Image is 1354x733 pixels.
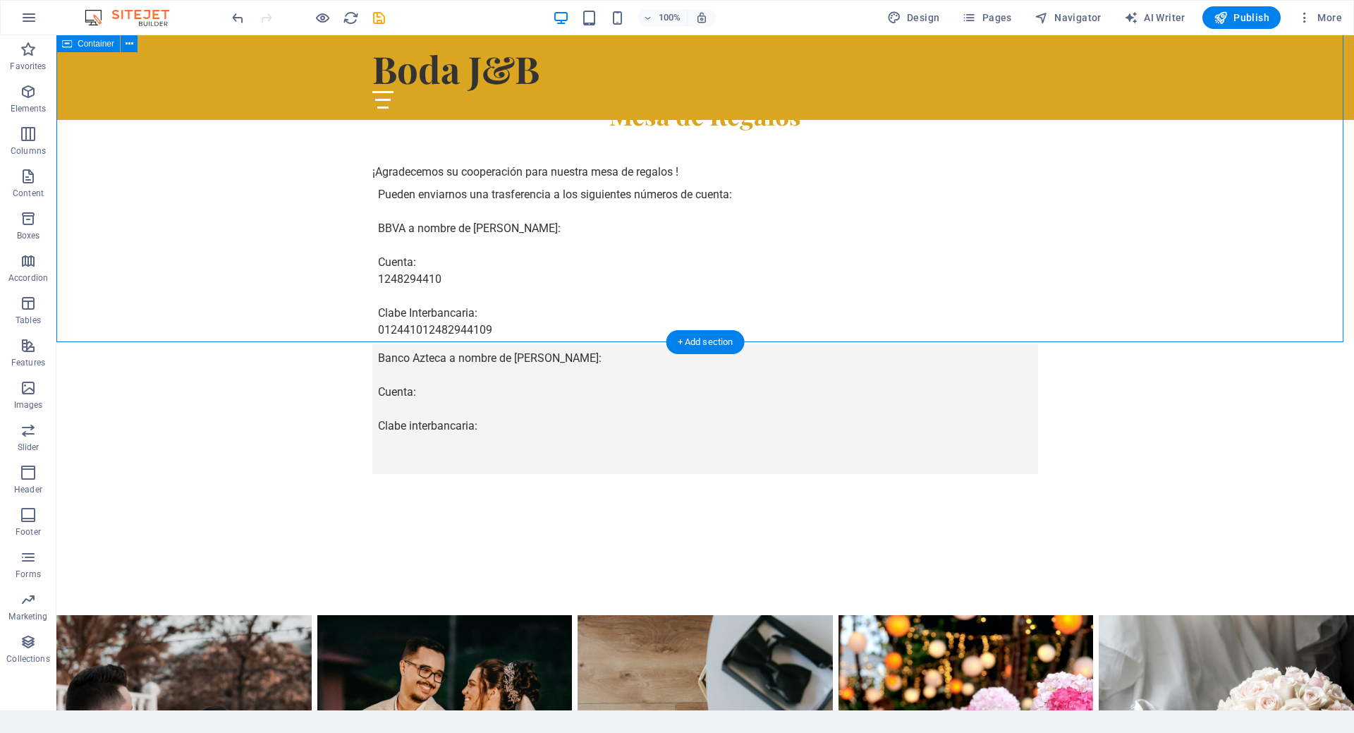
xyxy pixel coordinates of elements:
[882,6,946,29] div: Design (Ctrl+Alt+Y)
[316,8,483,58] span: Boda J&B
[638,9,688,26] button: 100%
[962,11,1011,25] span: Pages
[13,188,44,199] p: Content
[11,145,46,157] p: Columns
[316,145,747,309] td: Pueden enviarnos una trasferencia a los siguientes números de cuenta: BBVA a nombre de [PERSON_NA...
[316,309,747,439] td: Banco Azteca a nombre de [PERSON_NAME]: Cuenta: Clabe interbancaria:
[370,9,387,26] button: save
[956,6,1017,29] button: Pages
[1118,6,1191,29] button: AI Writer
[10,61,46,72] p: Favorites
[316,63,982,97] h2: Mesa de Regalos
[17,230,40,241] p: Boxes
[16,569,41,580] p: Forms
[343,10,359,26] i: Reload page
[1124,11,1185,25] span: AI Writer
[1035,11,1102,25] span: Navigator
[1292,6,1348,29] button: More
[8,611,47,622] p: Marketing
[8,272,48,284] p: Accordion
[78,40,114,48] span: Container
[659,9,681,26] h6: 100%
[342,9,359,26] button: reload
[18,442,39,453] p: Slider
[882,6,946,29] button: Design
[695,11,708,24] i: On resize automatically adjust zoom level to fit chosen device.
[230,10,246,26] i: Undo: Change text (Ctrl+Z)
[16,526,41,538] p: Footer
[316,128,982,467] div: ¡Agradecemos su cooperación para nuestra mesa de regalos !
[887,11,940,25] span: Design
[11,357,45,368] p: Features
[14,484,42,495] p: Header
[314,9,331,26] button: Click here to leave preview mode and continue editing
[11,103,47,114] p: Elements
[1214,11,1269,25] span: Publish
[14,399,43,411] p: Images
[666,330,745,354] div: + Add section
[1029,6,1107,29] button: Navigator
[1202,6,1281,29] button: Publish
[371,10,387,26] i: Save (Ctrl+S)
[81,9,187,26] img: Editor Logo
[1298,11,1342,25] span: More
[16,315,41,326] p: Tables
[229,9,246,26] button: undo
[6,653,49,665] p: Collections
